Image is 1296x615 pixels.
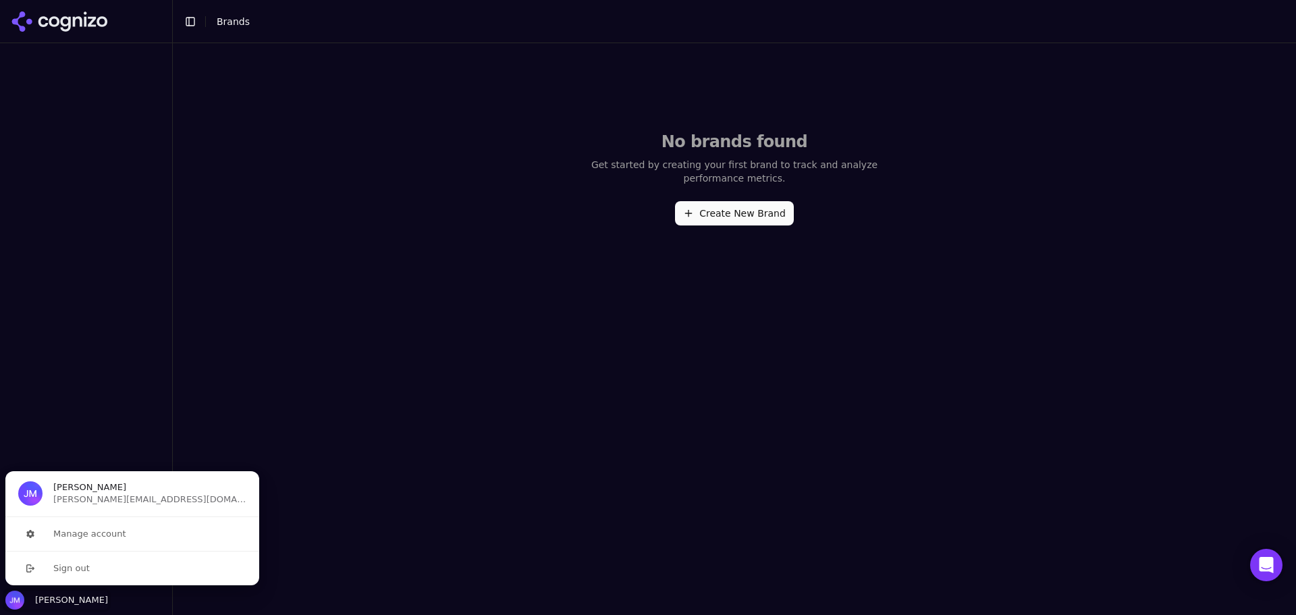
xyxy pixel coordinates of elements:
[5,591,108,610] button: Close user button
[5,551,260,585] button: Sign out
[5,591,24,610] img: Jesse Mak
[583,131,886,153] h2: No brands found
[217,16,250,27] span: Brands
[217,15,1258,28] nav: breadcrumb
[583,158,886,185] p: Get started by creating your first brand to track and analyze performance metrics.
[5,471,259,585] div: User button popover
[5,517,260,551] button: Manage account
[675,201,794,225] button: Create New Brand
[1250,549,1282,581] div: Open Intercom Messenger
[53,493,246,506] span: [PERSON_NAME][EMAIL_ADDRESS][DOMAIN_NAME]
[30,594,108,606] span: [PERSON_NAME]
[53,481,126,493] span: [PERSON_NAME]
[18,481,43,506] img: Jesse Mak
